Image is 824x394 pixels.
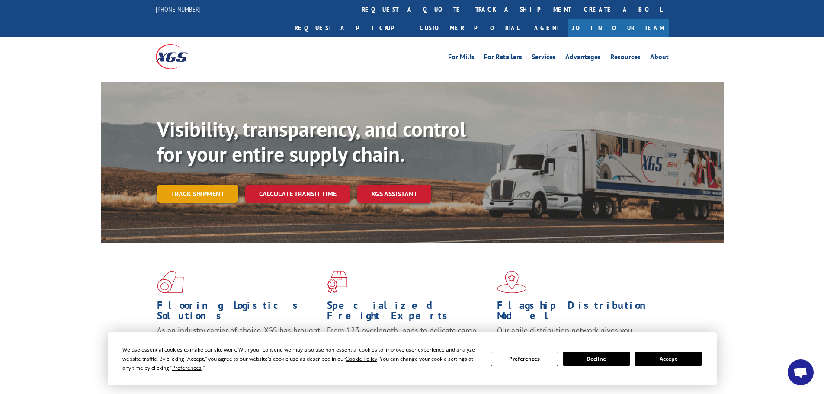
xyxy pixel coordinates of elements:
div: Open chat [788,359,814,385]
a: For Retailers [484,54,522,63]
button: Decline [563,352,630,366]
span: As an industry carrier of choice, XGS has brought innovation and dedication to flooring logistics... [157,325,320,356]
img: xgs-icon-total-supply-chain-intelligence-red [157,271,184,293]
a: Calculate transit time [245,185,350,203]
a: Join Our Team [568,19,669,37]
a: Resources [610,54,641,63]
button: Preferences [491,352,558,366]
a: Request a pickup [288,19,413,37]
b: Visibility, transparency, and control for your entire supply chain. [157,115,466,167]
a: For Mills [448,54,475,63]
img: xgs-icon-focused-on-flooring-red [327,271,347,293]
a: Advantages [565,54,601,63]
h1: Flagship Distribution Model [497,300,660,325]
span: Preferences [172,364,202,372]
a: [PHONE_NUMBER] [156,5,201,13]
a: Track shipment [157,185,238,203]
a: XGS ASSISTANT [357,185,431,203]
div: Cookie Consent Prompt [108,332,717,385]
a: Services [532,54,556,63]
img: xgs-icon-flagship-distribution-model-red [497,271,527,293]
span: Cookie Policy [346,355,377,362]
h1: Flooring Logistics Solutions [157,300,321,325]
a: Customer Portal [413,19,526,37]
p: From 123 overlength loads to delicate cargo, our experienced staff knows the best way to move you... [327,325,491,364]
button: Accept [635,352,702,366]
div: We use essential cookies to make our site work. With your consent, we may also use non-essential ... [122,345,481,372]
a: Agent [526,19,568,37]
span: Our agile distribution network gives you nationwide inventory management on demand. [497,325,656,346]
h1: Specialized Freight Experts [327,300,491,325]
a: About [650,54,669,63]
